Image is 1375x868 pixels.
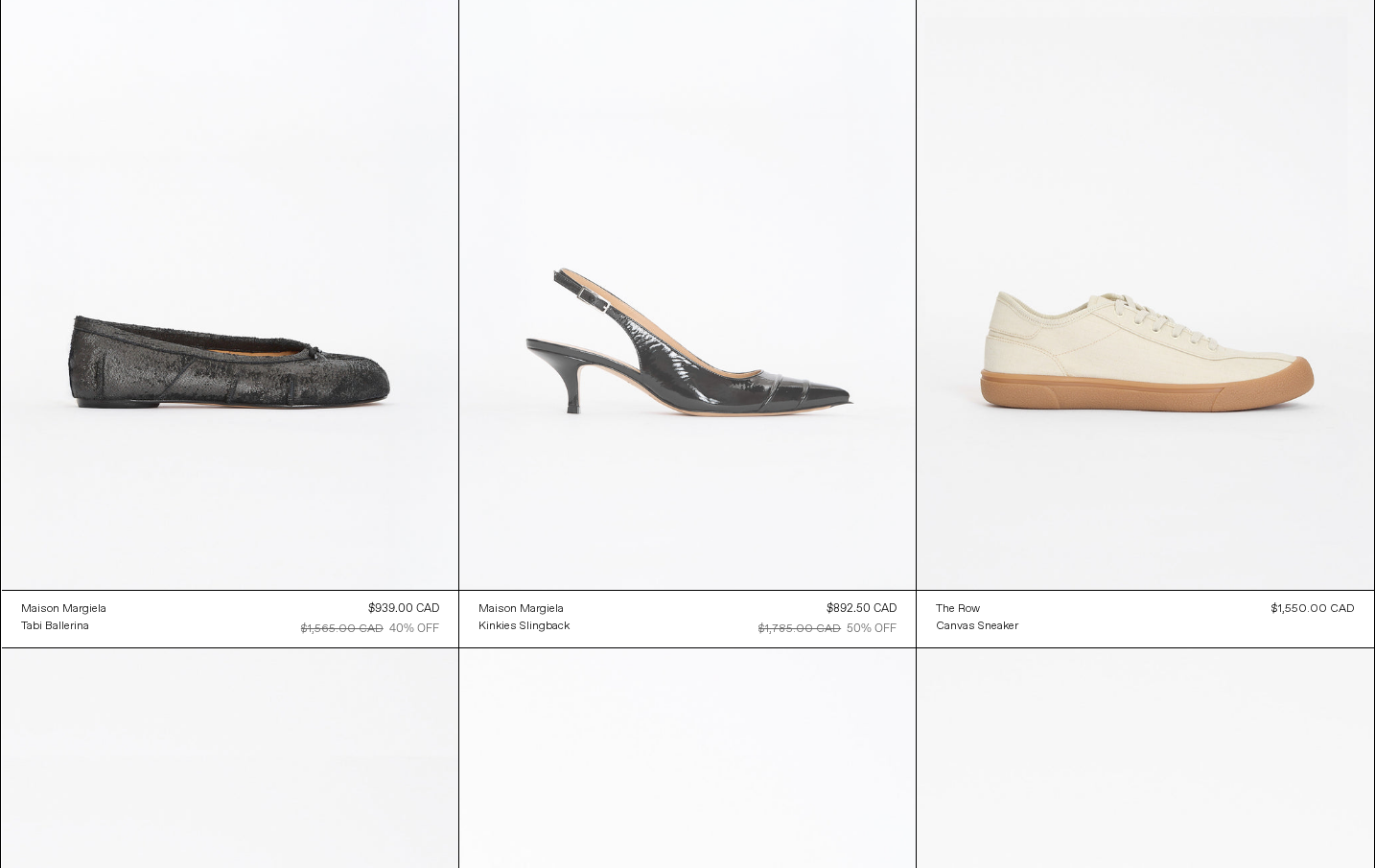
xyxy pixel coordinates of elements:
a: Tabi Ballerina [21,618,106,635]
div: $939.00 CAD [368,600,439,618]
a: Maison Margiela [478,600,570,618]
div: 50% OFF [847,621,897,638]
div: $1,785.00 CAD [758,621,841,638]
div: The Row [936,601,980,618]
div: Maison Margiela [478,601,564,618]
a: Maison Margiela [21,600,106,618]
div: Tabi Ballerina [21,619,89,635]
div: 40% OFF [389,621,439,638]
div: Maison Margiela [21,601,106,618]
a: The Row [936,600,1018,618]
div: $892.50 CAD [827,600,897,618]
a: Canvas Sneaker [936,618,1018,635]
div: $1,550.00 CAD [1271,600,1355,618]
div: Canvas Sneaker [936,619,1018,635]
div: $1,565.00 CAD [301,621,384,638]
a: Kinkies Slingback [478,618,570,635]
div: Kinkies Slingback [478,619,570,635]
